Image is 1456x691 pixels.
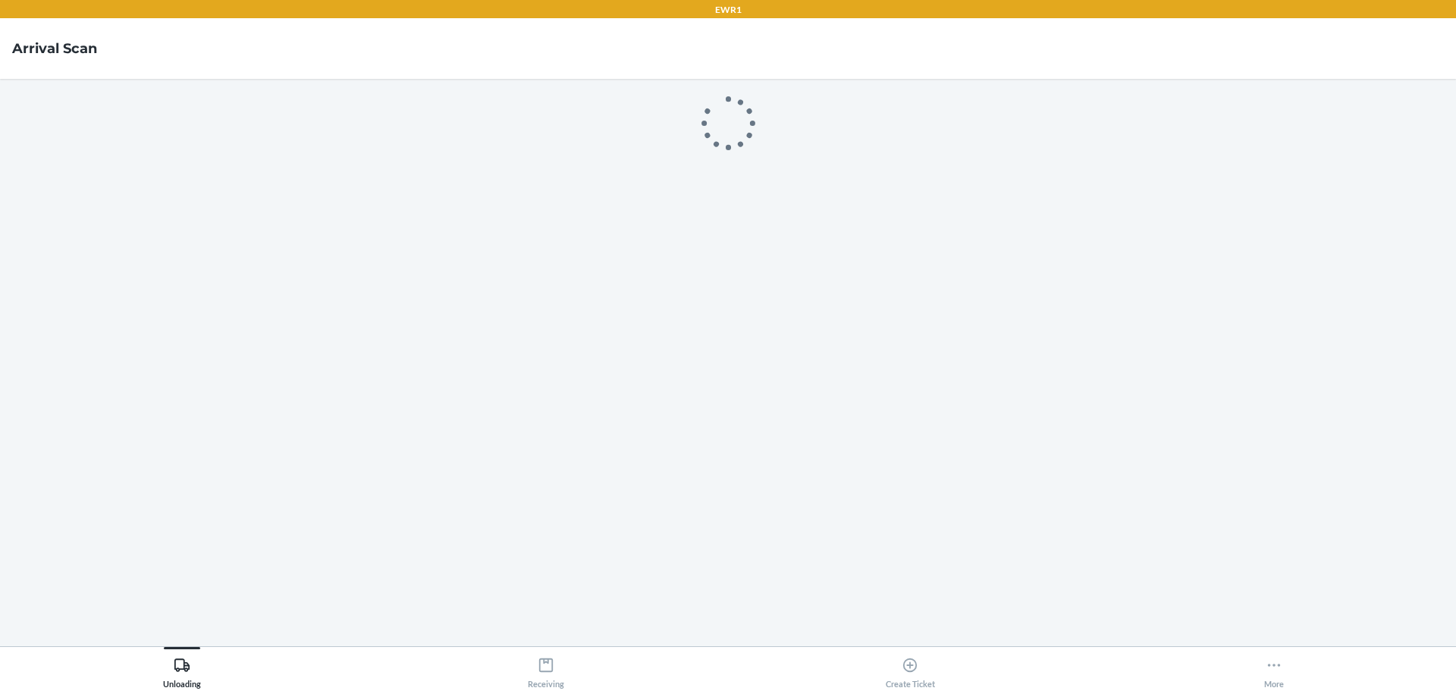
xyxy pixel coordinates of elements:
[728,647,1092,689] button: Create Ticket
[715,3,742,17] p: EWR1
[364,647,728,689] button: Receiving
[163,651,201,689] div: Unloading
[12,39,97,58] h4: Arrival Scan
[1092,647,1456,689] button: More
[528,651,564,689] div: Receiving
[1264,651,1284,689] div: More
[886,651,935,689] div: Create Ticket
